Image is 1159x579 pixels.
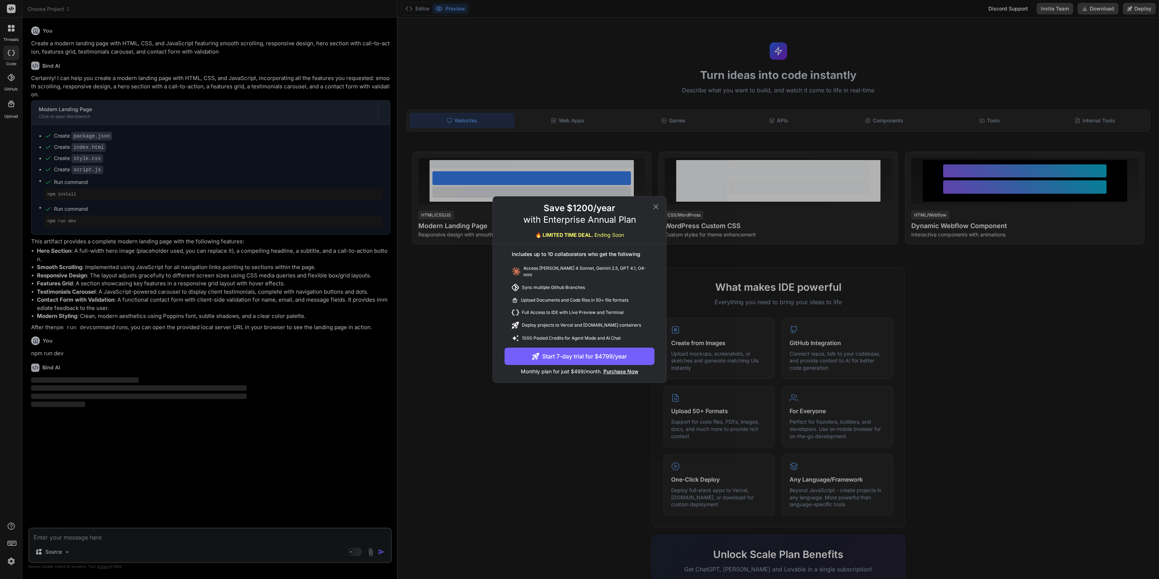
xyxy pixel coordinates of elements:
[594,232,624,238] span: Ending Soon
[603,368,639,374] span: Purchase Now
[505,262,654,281] div: Access [PERSON_NAME] 4 Sonnet, Gemini 2.5, GPT 4.1, O4-mini
[505,319,654,332] div: Deploy projects to Vercel and [DOMAIN_NAME] containers
[544,202,615,214] h2: Save $1200/year
[505,294,654,306] div: Upload Documents and Code files in 50+ file formats
[505,251,654,262] div: Includes up to 10 collaborators who get the following
[505,332,654,345] div: 1000 Pooled Credits for Agent Mode and AI Chat
[505,348,654,365] button: Start 7-day trial for $4799/year
[505,365,654,375] p: Monthly plan for just $499/month.
[505,281,654,294] div: Sync multiple Github Branches
[505,306,654,319] div: Full Access to IDE with Live Preview and Terminal
[535,231,624,239] div: 🔥 LIMITED TIME DEAL.
[523,214,636,226] p: with Enterprise Annual Plan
